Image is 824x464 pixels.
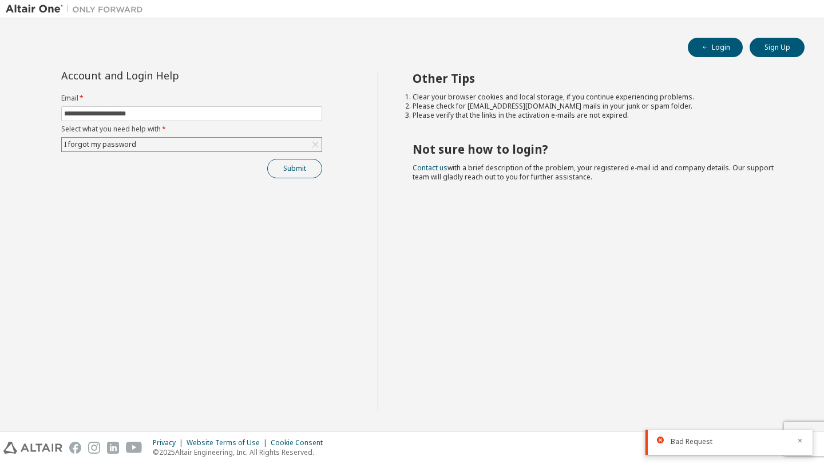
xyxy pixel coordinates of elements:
[413,142,785,157] h2: Not sure how to login?
[107,442,119,454] img: linkedin.svg
[413,93,785,102] li: Clear your browser cookies and local storage, if you continue experiencing problems.
[187,438,271,447] div: Website Terms of Use
[267,159,322,178] button: Submit
[413,71,785,86] h2: Other Tips
[62,138,138,151] div: I forgot my password
[6,3,149,15] img: Altair One
[61,125,322,134] label: Select what you need help with
[3,442,62,454] img: altair_logo.svg
[271,438,330,447] div: Cookie Consent
[153,447,330,457] p: © 2025 Altair Engineering, Inc. All Rights Reserved.
[413,111,785,120] li: Please verify that the links in the activation e-mails are not expired.
[62,138,322,151] div: I forgot my password
[750,38,805,57] button: Sign Up
[671,437,712,446] span: Bad Request
[153,438,187,447] div: Privacy
[61,94,322,103] label: Email
[688,38,743,57] button: Login
[413,163,447,173] a: Contact us
[413,102,785,111] li: Please check for [EMAIL_ADDRESS][DOMAIN_NAME] mails in your junk or spam folder.
[69,442,81,454] img: facebook.svg
[88,442,100,454] img: instagram.svg
[126,442,142,454] img: youtube.svg
[61,71,270,80] div: Account and Login Help
[413,163,774,182] span: with a brief description of the problem, your registered e-mail id and company details. Our suppo...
